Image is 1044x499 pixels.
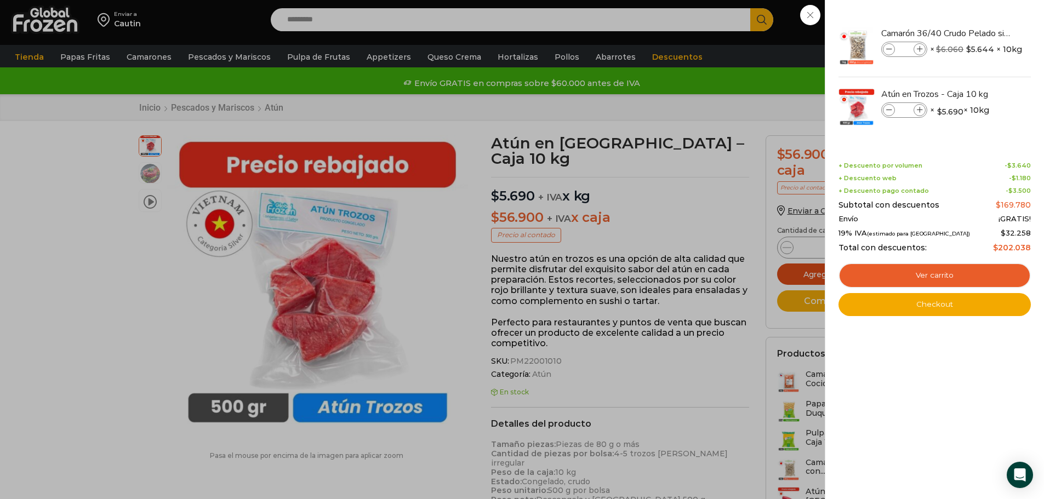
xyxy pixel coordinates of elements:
[867,231,970,237] small: (estimado para [GEOGRAPHIC_DATA])
[881,88,1012,100] a: Atún en Trozos - Caja 10 kg
[838,162,922,169] span: + Descuento por volumen
[996,200,1001,210] span: $
[1008,187,1031,194] bdi: 3.500
[930,102,989,118] span: × × 10kg
[1012,174,1016,182] span: $
[1001,228,1006,237] span: $
[996,200,1031,210] bdi: 169.780
[1006,187,1031,194] span: -
[1007,162,1031,169] bdi: 3.640
[1009,175,1031,182] span: -
[937,106,942,117] span: $
[1008,187,1013,194] span: $
[838,263,1031,288] a: Ver carrito
[936,44,963,54] bdi: 6.060
[838,175,897,182] span: + Descuento web
[1001,228,1031,237] span: 32.258
[993,243,1031,253] bdi: 202.038
[999,215,1031,223] span: ¡GRATIS!
[896,104,912,116] input: Product quantity
[1007,462,1033,488] div: Open Intercom Messenger
[838,293,1031,316] a: Checkout
[838,215,858,223] span: Envío
[966,44,994,55] bdi: 5.644
[930,42,1022,57] span: × × 10kg
[896,43,912,55] input: Product quantity
[838,200,939,210] span: Subtotal con descuentos
[936,44,941,54] span: $
[1005,162,1031,169] span: -
[838,187,929,194] span: + Descuento pago contado
[838,243,927,253] span: Total con descuentos:
[993,243,998,253] span: $
[966,44,971,55] span: $
[1012,174,1031,182] bdi: 1.180
[881,27,1012,39] a: Camarón 36/40 Crudo Pelado sin Vena - Bronze - Caja 10 kg
[838,229,970,238] span: 19% IVA
[937,106,963,117] bdi: 5.690
[1007,162,1012,169] span: $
